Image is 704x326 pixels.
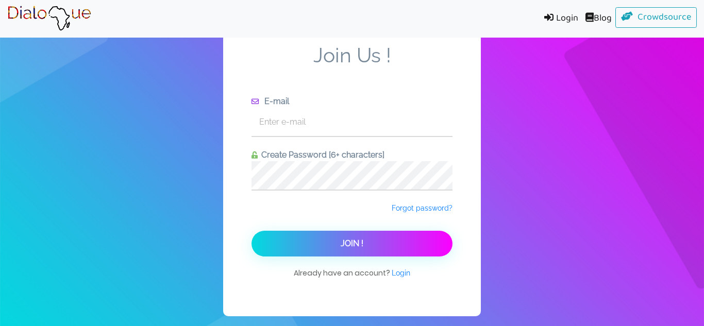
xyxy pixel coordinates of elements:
[392,268,410,278] a: Login
[392,269,410,277] span: Login
[261,96,289,106] span: E-mail
[258,150,384,160] span: Create Password [6+ characters]
[582,7,615,30] a: Blog
[392,204,452,212] span: Forgot password?
[7,6,91,31] img: Brand
[252,108,452,136] input: Enter e-mail
[252,231,452,256] button: Join !
[537,7,582,30] a: Login
[341,238,363,248] span: Join !
[615,7,697,28] a: Crowdsource
[392,203,452,213] a: Forgot password?
[252,43,452,95] span: Join Us !
[294,267,410,288] span: Already have an account?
